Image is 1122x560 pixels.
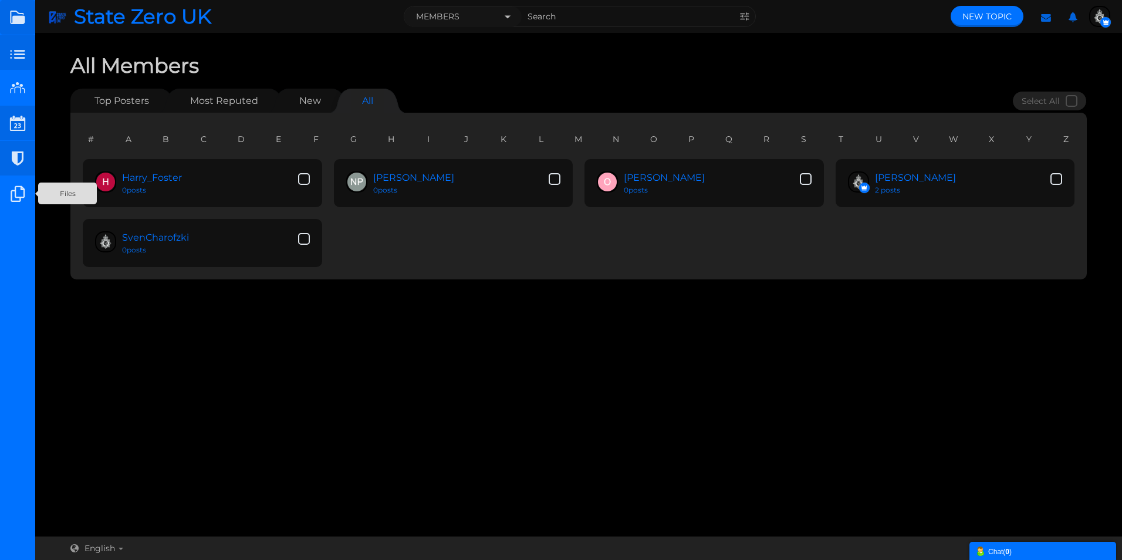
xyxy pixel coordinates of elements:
a: Y [1020,131,1037,147]
span: posts [127,185,146,194]
span: English [85,543,115,554]
span: posts [881,185,900,194]
span: All Members [70,53,199,78]
img: FPi1iQAAAAZJREFUAwCscPxLvCmTKgAAAABJRU5ErkJggg== [347,173,366,191]
span: Files [38,183,97,204]
a: # [83,131,99,147]
a: E [271,131,287,147]
a: S [796,131,812,147]
a: M [570,131,587,147]
a: T [833,131,849,147]
a: P [683,131,699,147]
a: Top Posters [70,89,161,113]
a: State Zero UK [47,6,220,27]
a: [PERSON_NAME] [875,172,956,183]
input: Search [522,6,734,26]
a: 0posts [122,185,146,195]
strong: 0 [1005,548,1009,556]
a: A [120,131,137,147]
img: LAqQvAAAABklEQVQDAJT4FTlXJ1HpAAAAAElFTkSuQmCC [96,173,115,191]
button: Members [404,6,522,27]
div: Chat [975,545,1110,557]
a: Q [721,131,737,147]
span: New Topic [962,11,1012,22]
span: posts [378,185,397,194]
a: Most Reputed [178,89,270,113]
a: V [908,131,924,147]
a: C [195,131,212,147]
img: image-removebg-preview.png [47,6,74,28]
img: logo1-removebg-preview.png [849,173,868,191]
a: All [350,89,385,113]
a: 0posts [624,185,648,195]
span: ( ) [1003,548,1012,556]
a: New [288,89,333,113]
a: U [870,131,887,147]
a: K [495,131,512,147]
a: [PERSON_NAME] [373,172,454,183]
a: 0posts [122,245,146,255]
a: L [533,131,549,147]
img: logo1-removebg-preview.png [1090,7,1109,26]
a: N [608,131,624,147]
a: [PERSON_NAME] [624,172,705,183]
a: J [458,131,474,147]
a: B [158,131,174,147]
span: 2 [875,185,879,194]
a: SvenCharofzki [122,232,189,243]
a: F [308,131,325,147]
span: Members [416,11,459,23]
a: X [983,131,999,147]
a: 0posts [373,185,397,195]
a: R [758,131,775,147]
a: Harry_Foster [122,172,182,183]
a: O [646,131,662,147]
a: W [945,131,962,147]
img: 4iRqHQAAAAGSURBVAMAwfArfZWTYTUAAAAASUVORK5CYII= [598,173,617,191]
span: posts [127,245,146,254]
img: logo1-removebg-preview.png [96,232,115,251]
a: I [420,131,437,147]
a: G [345,131,361,147]
a: D [233,131,249,147]
a: New Topic [951,6,1023,27]
span: posts [628,185,648,194]
a: H [383,131,399,147]
span: State Zero UK [74,6,220,27]
a: 2 posts [875,185,900,195]
a: Z [1058,131,1074,147]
